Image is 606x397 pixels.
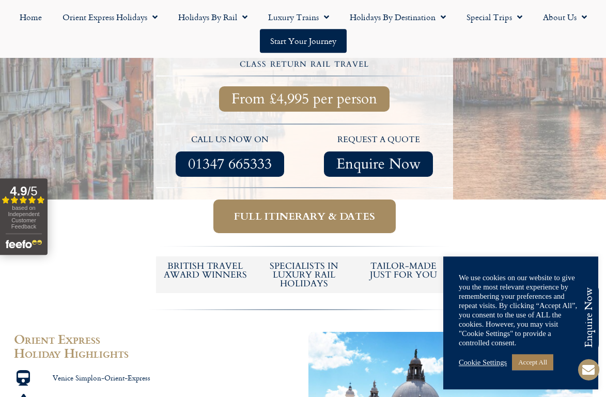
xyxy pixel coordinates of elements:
div: We use cookies on our website to give you the most relevant experience by remembering your prefer... [459,273,583,347]
a: Accept All [512,354,553,370]
span: 01347 665333 [188,158,272,171]
a: Holidays by Rail [168,5,258,29]
span: Enquire Now [336,158,421,171]
a: Luxury Trains [258,5,339,29]
a: Cookie Settings [459,358,507,367]
a: About Us [533,5,597,29]
nav: Menu [5,5,601,53]
p: request a quote [309,133,448,147]
span: Venice Simplon-Orient-Express [50,373,150,383]
h2: Holiday Highlights [14,346,298,360]
a: Orient Express Holidays [52,5,168,29]
a: 01347 665333 [176,151,284,177]
a: Enquire Now [324,151,433,177]
a: From £4,995 per person [219,86,390,112]
a: Special Trips [456,5,533,29]
span: Full itinerary & dates [234,210,375,223]
p: call us now on [161,133,300,147]
a: Start your Journey [260,29,347,53]
span: From £4,995 per person [231,93,377,105]
h5: tailor-made just for you [359,262,448,279]
h4: The magnificent Orient Express to Venice & first class return rail travel [158,47,452,69]
h2: Orient Express [14,332,298,346]
h6: Specialists in luxury rail holidays [260,262,349,288]
a: Holidays by Destination [339,5,456,29]
h5: British Travel Award winners [161,262,250,279]
a: Full itinerary & dates [213,200,396,233]
a: Home [9,5,52,29]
